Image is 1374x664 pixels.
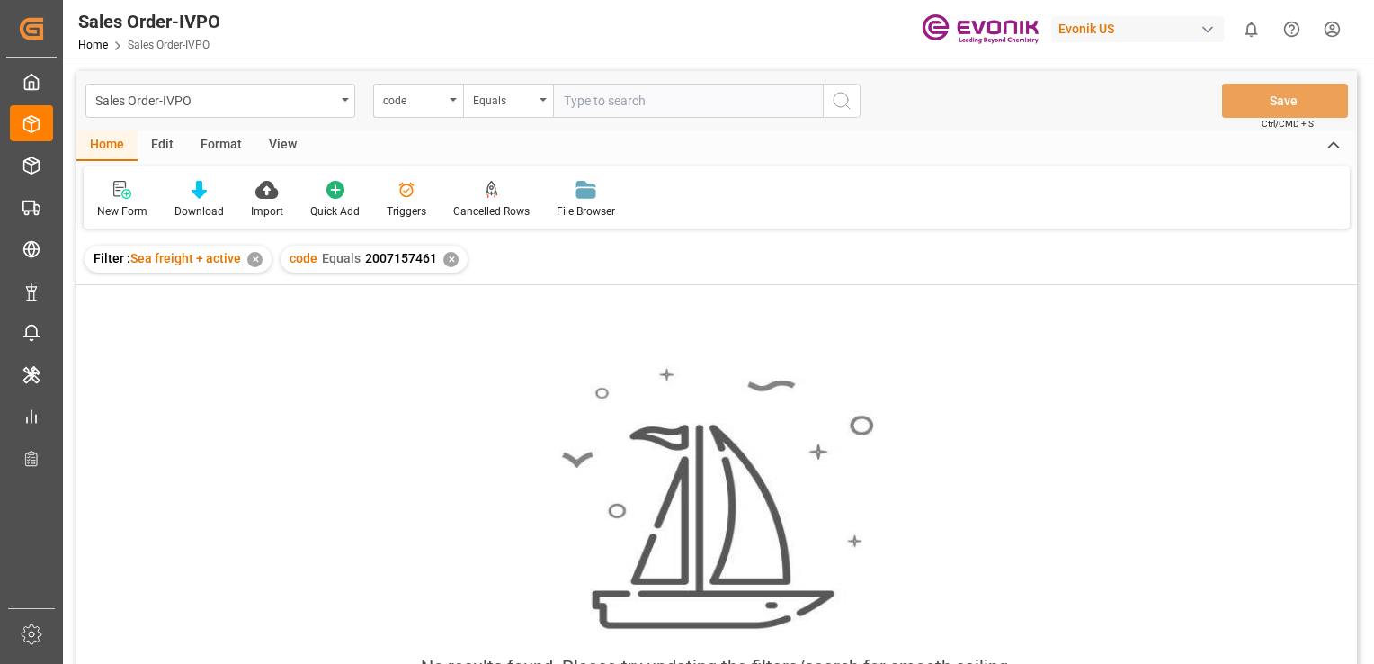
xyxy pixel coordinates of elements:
[443,252,459,267] div: ✕
[78,39,108,51] a: Home
[76,130,138,161] div: Home
[310,203,360,220] div: Quick Add
[387,203,426,220] div: Triggers
[85,84,355,118] button: open menu
[463,84,553,118] button: open menu
[1231,9,1271,49] button: show 0 new notifications
[255,130,310,161] div: View
[473,88,534,109] div: Equals
[1051,16,1224,42] div: Evonik US
[1271,9,1312,49] button: Help Center
[557,203,615,220] div: File Browser
[251,203,283,220] div: Import
[94,251,130,265] span: Filter :
[1222,84,1348,118] button: Save
[453,203,530,220] div: Cancelled Rows
[290,251,317,265] span: code
[1262,117,1314,130] span: Ctrl/CMD + S
[365,251,437,265] span: 2007157461
[247,252,263,267] div: ✕
[95,88,335,111] div: Sales Order-IVPO
[97,203,147,220] div: New Form
[174,203,224,220] div: Download
[130,251,241,265] span: Sea freight + active
[322,251,361,265] span: Equals
[78,8,220,35] div: Sales Order-IVPO
[553,84,823,118] input: Type to search
[383,88,444,109] div: code
[559,366,874,632] img: smooth_sailing.jpeg
[922,13,1039,45] img: Evonik-brand-mark-Deep-Purple-RGB.jpeg_1700498283.jpeg
[1051,12,1231,46] button: Evonik US
[138,130,187,161] div: Edit
[373,84,463,118] button: open menu
[187,130,255,161] div: Format
[823,84,861,118] button: search button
